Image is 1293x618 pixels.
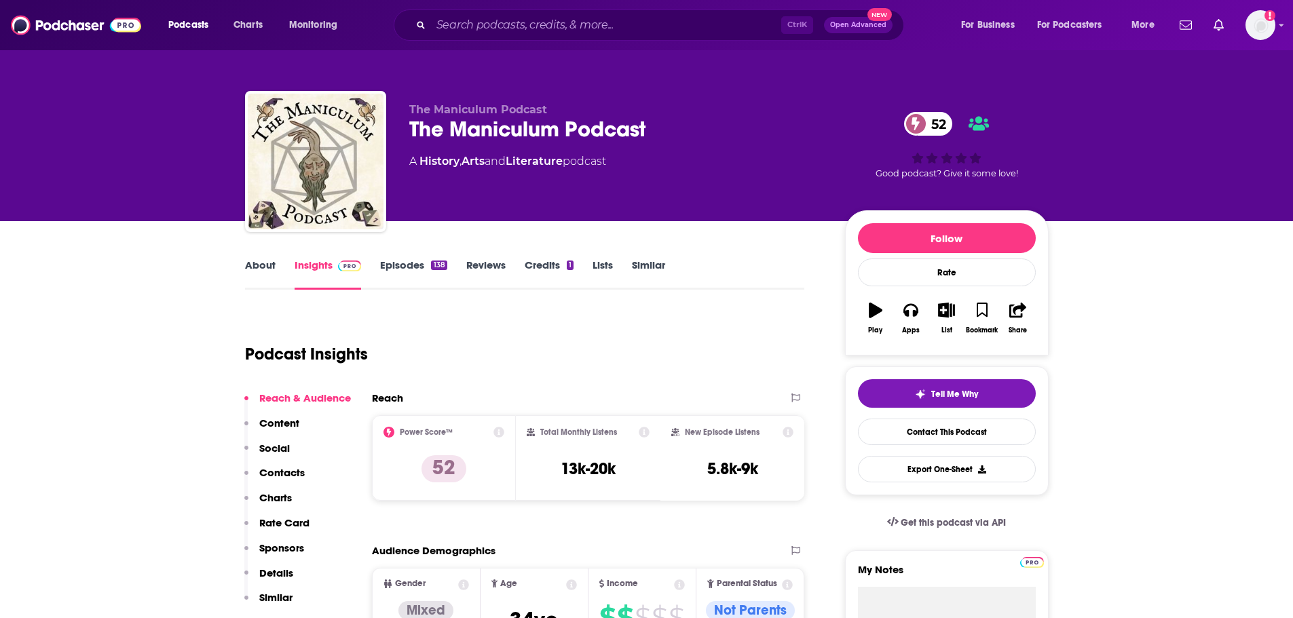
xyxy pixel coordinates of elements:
a: Show notifications dropdown [1208,14,1229,37]
button: Details [244,566,293,592]
img: Podchaser Pro [338,260,362,271]
button: open menu [1122,14,1172,36]
button: Play [858,294,893,343]
div: List [941,326,952,334]
a: Reviews [466,258,506,290]
button: Charts [244,491,292,516]
a: 52 [904,112,953,136]
a: About [245,258,276,290]
div: 52Good podcast? Give it some love! [845,103,1049,187]
div: 138 [431,260,447,270]
p: Contacts [259,466,305,479]
button: open menu [952,14,1032,36]
a: Contact This Podcast [858,419,1036,445]
h3: 13k-20k [561,459,616,479]
span: Logged in as ereardon [1245,10,1275,40]
p: Rate Card [259,516,310,529]
span: Podcasts [168,16,208,35]
button: Show profile menu [1245,10,1275,40]
img: User Profile [1245,10,1275,40]
h2: Power Score™ [400,427,453,437]
button: Similar [244,591,293,616]
span: 52 [918,112,953,136]
button: Social [244,442,290,467]
div: Search podcasts, credits, & more... [407,9,917,41]
a: Lists [593,258,613,290]
button: Export One-Sheet [858,456,1036,482]
div: Share [1009,326,1027,334]
div: Bookmark [966,326,998,334]
button: tell me why sparkleTell Me Why [858,379,1036,408]
div: 1 [567,260,574,270]
a: Literature [506,155,563,168]
p: Charts [259,491,292,504]
button: open menu [280,14,355,36]
div: A podcast [409,153,606,170]
span: and [485,155,506,168]
button: Content [244,417,299,442]
span: Gender [395,579,426,588]
button: Apps [893,294,929,343]
div: Play [868,326,882,334]
a: Similar [632,258,665,290]
span: Parental Status [717,579,777,588]
span: Get this podcast via API [901,517,1006,528]
a: Get this podcast via API [876,506,1017,539]
h2: Reach [372,391,403,404]
button: open menu [1028,14,1122,36]
span: Charts [233,16,263,35]
p: Reach & Audience [259,391,351,404]
a: Pro website [1020,555,1044,568]
input: Search podcasts, credits, & more... [431,14,781,36]
h2: New Episode Listens [685,427,760,437]
h1: Podcast Insights [245,344,368,364]
h2: Audience Demographics [372,544,495,557]
svg: Add a profile image [1264,10,1275,21]
span: Income [607,579,638,588]
h2: Total Monthly Listens [540,427,617,437]
button: Follow [858,223,1036,253]
button: Bookmark [964,294,1000,343]
span: , [460,155,462,168]
a: Arts [462,155,485,168]
img: Podchaser Pro [1020,557,1044,568]
button: Contacts [244,466,305,491]
img: The Maniculum Podcast [248,94,383,229]
span: Age [500,579,517,588]
button: open menu [159,14,226,36]
a: Episodes138 [380,258,447,290]
p: Social [259,442,290,455]
button: Sponsors [244,541,304,566]
button: List [929,294,964,343]
span: New [867,8,892,21]
p: Sponsors [259,541,304,554]
span: Open Advanced [830,22,886,28]
h3: 5.8k-9k [707,459,758,479]
a: InsightsPodchaser Pro [295,258,362,290]
span: More [1131,16,1155,35]
label: My Notes [858,563,1036,587]
p: Details [259,566,293,579]
img: tell me why sparkle [915,389,926,400]
p: Similar [259,591,293,604]
p: Content [259,417,299,429]
span: Monitoring [289,16,337,35]
button: Share [1000,294,1035,343]
a: History [419,155,460,168]
div: Rate [858,258,1036,286]
button: Reach & Audience [244,391,351,417]
span: For Business [961,16,1015,35]
span: Good podcast? Give it some love! [876,168,1018,178]
button: Open AdvancedNew [824,17,893,33]
img: Podchaser - Follow, Share and Rate Podcasts [11,12,141,38]
span: For Podcasters [1037,16,1102,35]
button: Rate Card [244,516,310,541]
span: Ctrl K [781,16,813,34]
span: Tell Me Why [931,389,978,400]
div: Apps [902,326,920,334]
p: 52 [421,455,466,482]
a: Charts [225,14,271,36]
a: Credits1 [525,258,574,290]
